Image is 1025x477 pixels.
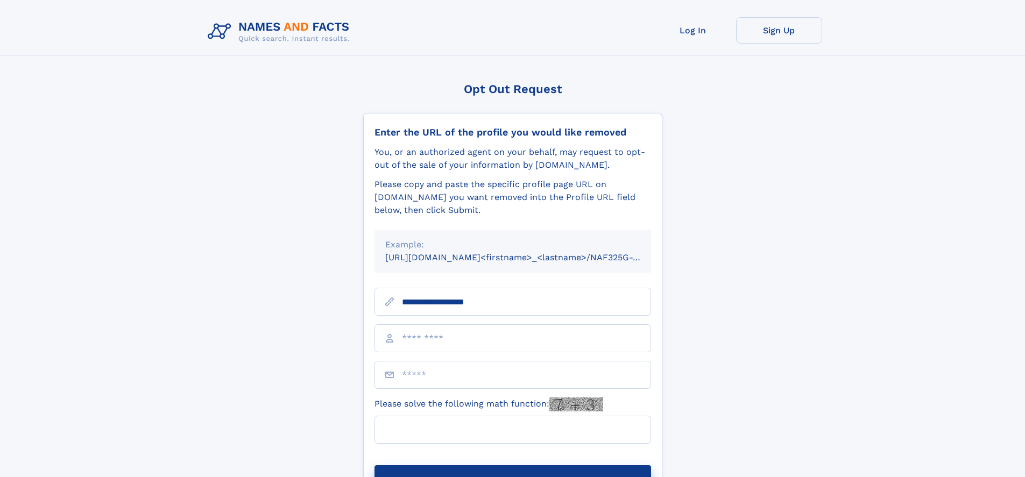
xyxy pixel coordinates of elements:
div: Opt Out Request [363,82,662,96]
img: Logo Names and Facts [203,17,358,46]
div: Enter the URL of the profile you would like removed [374,126,651,138]
a: Log In [650,17,736,44]
div: Please copy and paste the specific profile page URL on [DOMAIN_NAME] you want removed into the Pr... [374,178,651,217]
label: Please solve the following math function: [374,397,603,411]
small: [URL][DOMAIN_NAME]<firstname>_<lastname>/NAF325G-xxxxxxxx [385,252,671,262]
div: You, or an authorized agent on your behalf, may request to opt-out of the sale of your informatio... [374,146,651,172]
a: Sign Up [736,17,822,44]
div: Example: [385,238,640,251]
